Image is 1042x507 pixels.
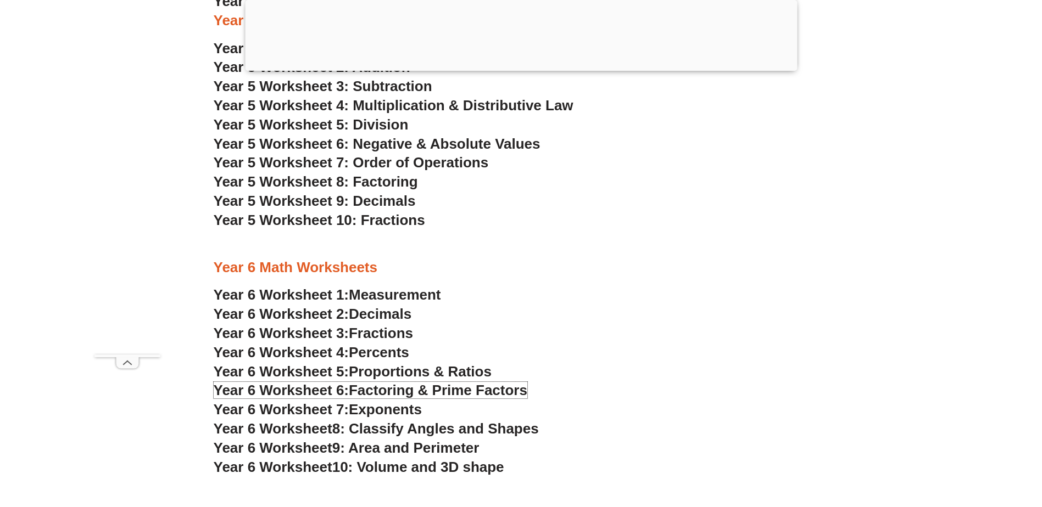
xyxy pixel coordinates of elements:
[214,344,409,360] a: Year 6 Worksheet 4:Percents
[859,383,1042,507] iframe: Chat Widget
[214,193,416,209] a: Year 5 Worksheet 9: Decimals
[214,59,410,75] a: Year 5 Worksheet 2: Addition
[214,258,829,277] h3: Year 6 Math Worksheets
[214,440,480,456] a: Year 6 Worksheet9: Area and Perimeter
[214,78,432,94] a: Year 5 Worksheet 3: Subtraction
[214,306,412,322] a: Year 6 Worksheet 2:Decimals
[214,459,332,475] span: Year 6 Worksheet
[349,286,441,303] span: Measurement
[349,344,409,360] span: Percents
[214,286,441,303] a: Year 6 Worksheet 1:Measurement
[349,306,411,322] span: Decimals
[214,401,422,418] a: Year 6 Worksheet 7:Exponents
[214,136,540,152] a: Year 5 Worksheet 6: Negative & Absolute Values
[214,382,349,398] span: Year 6 Worksheet 6:
[349,325,413,341] span: Fractions
[214,459,504,475] a: Year 6 Worksheet10: Volume and 3D shape
[214,420,332,437] span: Year 6 Worksheet
[332,440,480,456] span: 9: Area and Perimeter
[214,363,349,380] span: Year 6 Worksheet 5:
[214,212,425,228] a: Year 5 Worksheet 10: Fractions
[214,116,409,133] a: Year 5 Worksheet 5: Division
[349,363,492,380] span: Proportions & Ratios
[214,40,516,57] a: Year 5 Worksheet 1: Place Value & Rounding
[214,12,829,30] h3: Year 5 Math Worksheets
[214,344,349,360] span: Year 6 Worksheet 4:
[214,306,349,322] span: Year 6 Worksheet 2:
[214,401,349,418] span: Year 6 Worksheet 7:
[214,286,349,303] span: Year 6 Worksheet 1:
[214,363,492,380] a: Year 6 Worksheet 5:Proportions & Ratios
[214,420,539,437] a: Year 6 Worksheet8: Classify Angles and Shapes
[332,459,504,475] span: 10: Volume and 3D shape
[349,401,422,418] span: Exponents
[214,154,489,171] a: Year 5 Worksheet 7: Order of Operations
[332,420,539,437] span: 8: Classify Angles and Shapes
[214,97,573,114] a: Year 5 Worksheet 4: Multiplication & Distributive Law
[214,440,332,456] span: Year 6 Worksheet
[214,382,527,398] a: Year 6 Worksheet 6:Factoring & Prime Factors
[94,25,160,354] iframe: Advertisement
[349,382,527,398] span: Factoring & Prime Factors
[214,325,413,341] a: Year 6 Worksheet 3:Fractions
[214,325,349,341] span: Year 6 Worksheet 3:
[214,173,418,190] a: Year 5 Worksheet 8: Factoring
